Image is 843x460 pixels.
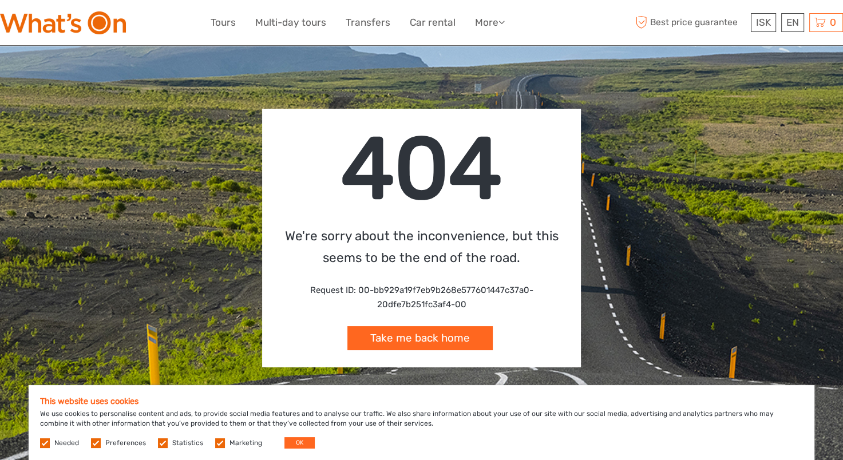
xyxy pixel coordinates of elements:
[54,438,79,448] label: Needed
[40,396,803,406] h5: This website uses cookies
[828,17,838,28] span: 0
[756,17,771,28] span: ISK
[279,225,564,269] p: We're sorry about the inconvenience, but this seems to be the end of the road.
[172,438,203,448] label: Statistics
[781,13,804,32] div: EN
[279,126,564,212] p: 404
[211,14,236,31] a: Tours
[279,283,564,312] p: Request ID: 00-bb929a19f7eb9b268e577601447c37a0-20dfe7b251fc3af4-00
[632,13,748,32] span: Best price guarantee
[255,14,326,31] a: Multi-day tours
[132,18,145,31] button: Open LiveChat chat widget
[284,437,315,449] button: OK
[105,438,146,448] label: Preferences
[475,14,505,31] a: More
[16,20,129,29] p: We're away right now. Please check back later!
[346,14,390,31] a: Transfers
[410,14,456,31] a: Car rental
[229,438,262,448] label: Marketing
[29,385,814,460] div: We use cookies to personalise content and ads, to provide social media features and to analyse ou...
[347,326,493,351] a: Take me back home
